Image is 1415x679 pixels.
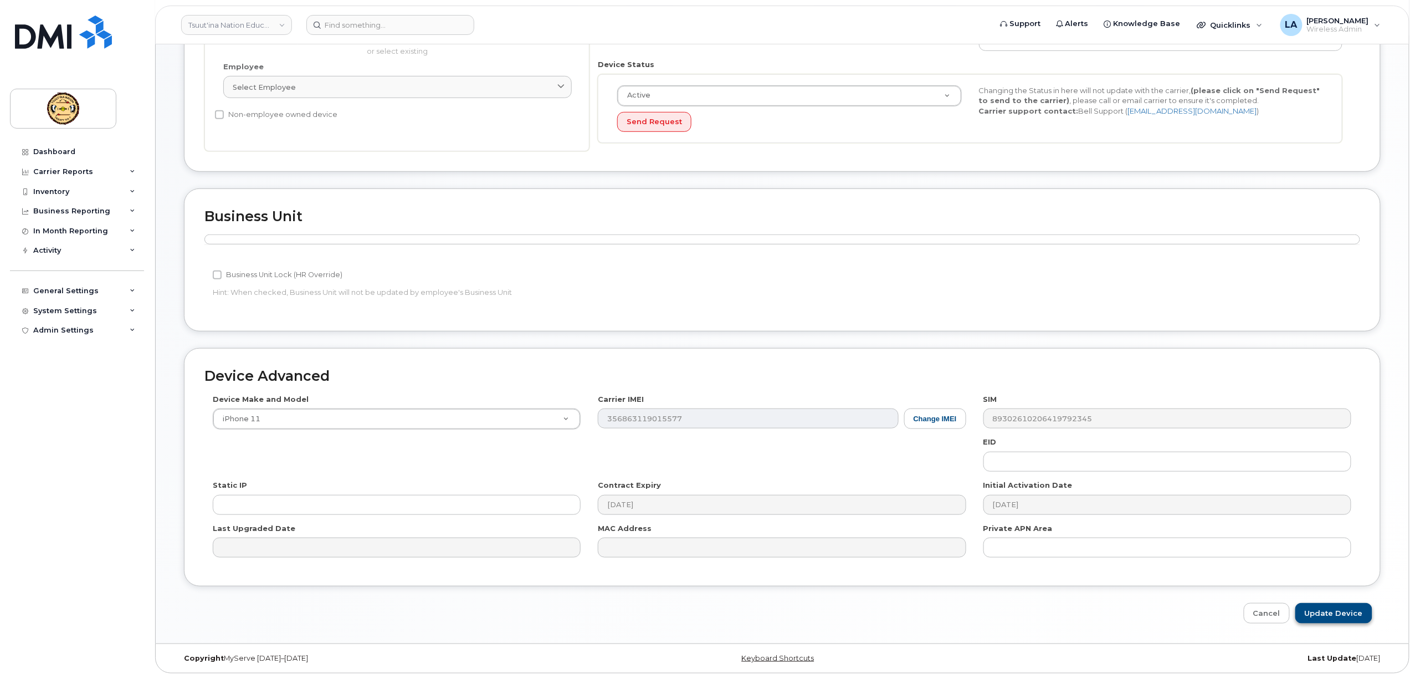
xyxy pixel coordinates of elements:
label: Carrier IMEI [598,394,644,405]
label: Last Upgraded Date [213,523,295,534]
label: Private APN Area [983,523,1053,534]
span: Alerts [1065,18,1089,29]
span: Knowledge Base [1114,18,1181,29]
input: Update Device [1295,603,1372,624]
strong: Last Update [1308,654,1357,662]
span: Quicklinks [1211,21,1251,29]
a: Cancel [1244,603,1290,624]
a: iPhone 11 [213,409,580,429]
h2: Device Advanced [204,369,1360,384]
p: Hint: When checked, Business Unit will not be updated by employee's Business Unit [213,287,966,298]
label: Employee [223,62,264,72]
div: Quicklinks [1190,14,1270,36]
a: Knowledge Base [1096,13,1188,35]
label: Non-employee owned device [215,108,337,121]
span: LA [1285,18,1298,32]
a: Active [618,86,961,106]
button: Change IMEI [904,409,966,429]
label: Static IP [213,480,247,491]
label: Business Unit Lock (HR Override) [213,268,342,282]
span: [PERSON_NAME] [1307,16,1369,25]
span: Select employee [233,82,296,93]
span: Support [1009,18,1040,29]
div: MyServe [DATE]–[DATE] [176,654,580,663]
label: Device Status [598,59,654,70]
h2: Business Unit [204,209,1360,224]
input: Find something... [306,15,474,35]
div: Changing the Status in here will not update with the carrier, , please call or email carrier to e... [970,85,1331,116]
label: Contract Expiry [598,480,661,491]
label: Device Make and Model [213,394,309,405]
a: Select employee [223,76,572,98]
button: Send Request [617,112,691,132]
span: Active [621,90,650,100]
label: SIM [983,394,997,405]
input: Non-employee owned device [215,110,224,119]
strong: Carrier support contact: [978,106,1078,115]
a: Alerts [1048,13,1096,35]
div: Lorraine Agustin [1273,14,1388,36]
a: Support [992,13,1048,35]
div: [DATE] [985,654,1389,663]
label: EID [983,437,997,447]
label: Initial Activation Date [983,480,1073,491]
input: Business Unit Lock (HR Override) [213,270,222,279]
a: [EMAIL_ADDRESS][DOMAIN_NAME] [1127,106,1257,115]
a: Keyboard Shortcuts [742,654,814,662]
label: MAC Address [598,523,652,534]
span: Wireless Admin [1307,25,1369,34]
a: Tsuut'ina Nation Education [181,15,292,35]
span: iPhone 11 [216,414,260,424]
strong: Copyright [184,654,224,662]
p: or select existing [223,46,572,57]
